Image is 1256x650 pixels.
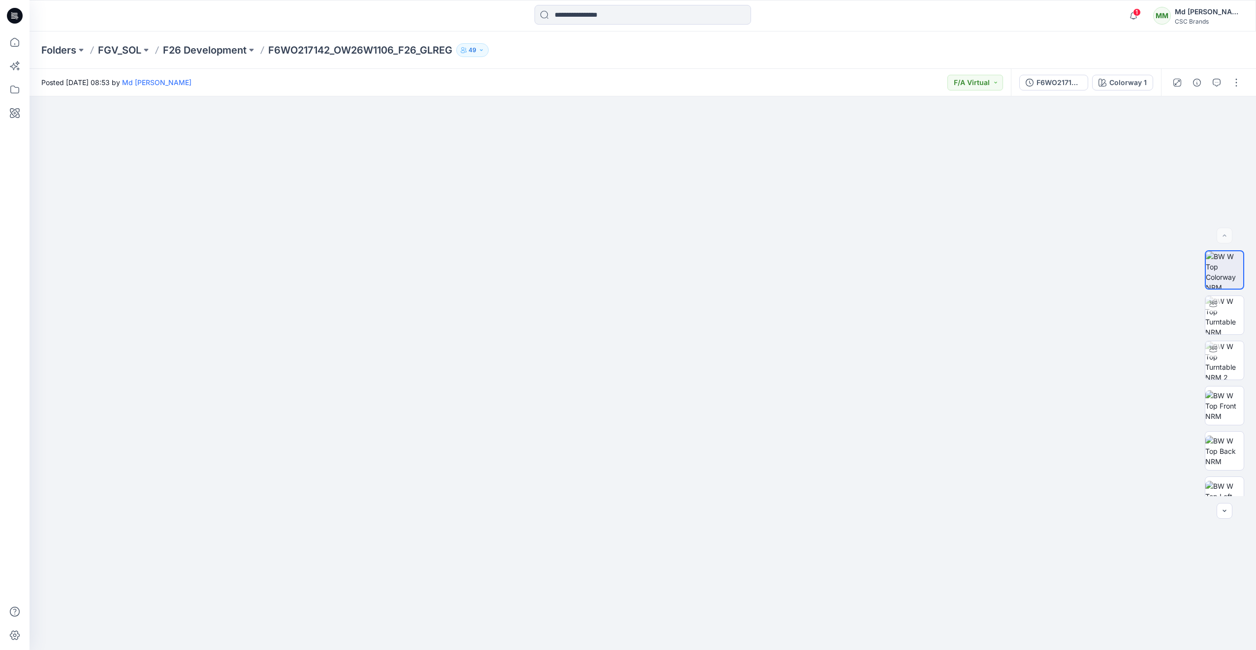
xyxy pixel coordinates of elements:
[1109,77,1147,88] div: Colorway 1
[469,45,476,56] p: 49
[1175,6,1244,18] div: Md [PERSON_NAME]
[98,43,141,57] a: FGV_SOL
[1036,77,1082,88] div: F6WO217142_OW26W1106_F26_GLREG_VFA
[1205,390,1244,421] img: BW W Top Front NRM
[268,43,452,57] p: F6WO217142_OW26W1106_F26_GLREG
[456,43,489,57] button: 49
[1133,8,1141,16] span: 1
[1205,436,1244,467] img: BW W Top Back NRM
[122,78,191,87] a: Md [PERSON_NAME]
[41,43,76,57] a: Folders
[1189,75,1205,90] button: Details
[1092,75,1153,90] button: Colorway 1
[163,43,247,57] a: F26 Development
[1019,75,1088,90] button: F6WO217142_OW26W1106_F26_GLREG_VFA
[1205,341,1244,380] img: BW W Top Turntable NRM 2
[1205,481,1244,512] img: BW W Top Left NRM
[41,77,191,88] span: Posted [DATE] 08:53 by
[1206,251,1243,289] img: BW W Top Colorway NRM
[1205,296,1244,334] img: BW W Top Turntable NRM
[1175,18,1244,25] div: CSC Brands
[1153,7,1171,25] div: MM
